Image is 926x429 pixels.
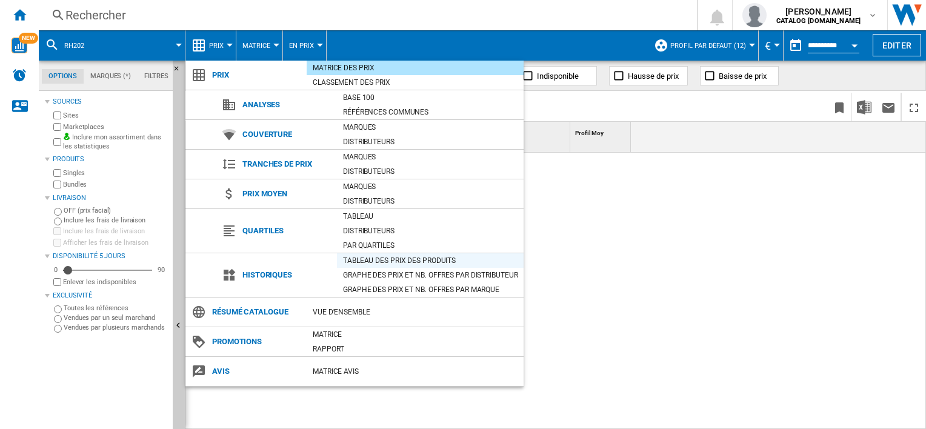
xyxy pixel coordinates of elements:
[206,333,307,350] span: Promotions
[337,106,524,118] div: Références communes
[236,126,337,143] span: Couverture
[236,185,337,202] span: Prix moyen
[337,239,524,251] div: Par quartiles
[337,121,524,133] div: Marques
[307,306,524,318] div: Vue d'ensemble
[307,365,524,377] div: Matrice AVIS
[337,254,524,267] div: Tableau des prix des produits
[236,156,337,173] span: Tranches de prix
[337,181,524,193] div: Marques
[206,363,307,380] span: Avis
[337,269,524,281] div: Graphe des prix et nb. offres par distributeur
[307,328,524,341] div: Matrice
[236,96,337,113] span: Analyses
[337,91,524,104] div: Base 100
[337,195,524,207] div: Distributeurs
[206,67,307,84] span: Prix
[337,151,524,163] div: Marques
[337,210,524,222] div: Tableau
[337,136,524,148] div: Distributeurs
[337,225,524,237] div: Distributeurs
[206,304,307,321] span: Résumé catalogue
[307,343,524,355] div: Rapport
[337,284,524,296] div: Graphe des prix et nb. offres par marque
[236,267,337,284] span: Historiques
[307,62,524,74] div: Matrice des prix
[307,76,524,88] div: Classement des prix
[337,165,524,178] div: Distributeurs
[236,222,337,239] span: Quartiles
